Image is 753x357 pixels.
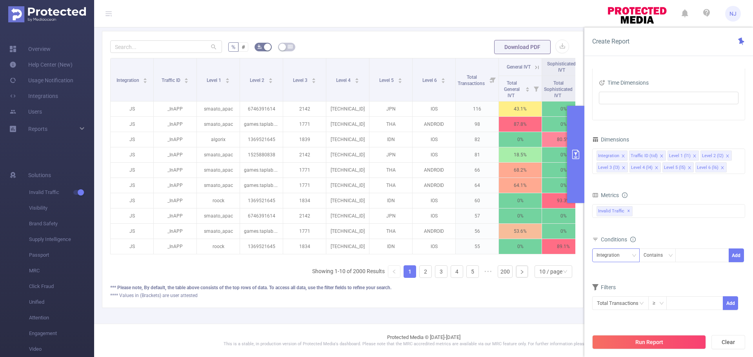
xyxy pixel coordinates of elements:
[293,78,309,83] span: Level 3
[111,208,153,223] p: JS
[197,208,240,223] p: smaato_apac
[435,266,447,277] a: 3
[456,163,498,178] p: 66
[499,163,542,178] p: 68.2%
[644,249,668,262] div: Contains
[392,269,397,274] i: icon: left
[668,150,699,161] li: Level 1 (l1)
[539,266,562,277] div: 10 / page
[422,78,438,83] span: Level 6
[28,167,51,183] span: Solutions
[695,162,727,172] li: Level 6 (l6)
[326,101,369,116] p: [TECHNICAL_ID]
[283,208,326,223] p: 2142
[542,178,585,193] p: 0%
[659,301,664,306] i: icon: down
[525,86,530,91] div: Sort
[668,253,673,259] i: icon: down
[398,77,402,82] div: Sort
[542,117,585,132] p: 0%
[110,284,575,291] div: *** Please note, By default, the table above consists of the top rows of data. To access all data...
[154,239,196,254] p: _InAPP
[268,77,273,82] div: Sort
[111,163,153,178] p: JS
[369,132,412,147] p: IDN
[467,266,478,277] a: 5
[563,269,567,275] i: icon: down
[697,163,718,173] div: Level 6 (l6)
[326,193,369,208] p: [TECHNICAL_ID]
[456,208,498,223] p: 57
[29,310,94,326] span: Attention
[143,77,147,79] i: icon: caret-up
[240,208,283,223] p: 6746391614
[693,154,697,159] i: icon: close
[154,117,196,132] p: _InAPP
[632,253,637,259] i: icon: down
[499,117,542,132] p: 87.8%
[441,77,446,82] div: Sort
[542,193,585,208] p: 93.3%
[311,80,316,82] i: icon: caret-down
[466,265,479,278] li: 5
[499,132,542,147] p: 0%
[326,163,369,178] p: [TECHNICAL_ID]
[413,224,455,239] p: ANDROID
[268,80,273,82] i: icon: caret-down
[111,224,153,239] p: JS
[369,147,412,162] p: JPN
[154,147,196,162] p: _InAPP
[669,151,691,161] div: Level 1 (l1)
[283,193,326,208] p: 1834
[413,163,455,178] p: ANDROID
[404,265,416,278] li: 1
[631,163,653,173] div: Level 4 (l4)
[240,224,283,239] p: games.taplab.thejourney
[336,78,352,83] span: Level 4
[197,163,240,178] p: smaato_apac
[240,163,283,178] p: games.taplab.thejourney
[29,263,94,279] span: MRC
[413,101,455,116] p: IOS
[441,77,445,79] i: icon: caret-up
[9,104,42,120] a: Users
[9,57,73,72] a: Help Center (New)
[369,163,412,178] p: THA
[184,80,189,82] i: icon: caret-down
[702,151,724,161] div: Level 2 (l2)
[29,200,94,216] span: Visibility
[283,117,326,132] p: 1771
[601,236,636,243] span: Conditions
[631,151,658,161] div: Traffic ID (tid)
[231,44,235,50] span: %
[398,80,402,82] i: icon: caret-down
[225,80,229,82] i: icon: caret-down
[504,80,520,98] span: Total General IVT
[28,126,47,132] span: Reports
[723,296,738,310] button: Add
[257,44,262,49] i: icon: bg-colors
[592,38,629,45] span: Create Report
[653,297,661,310] div: ≥
[441,80,445,82] i: icon: caret-down
[494,40,551,54] button: Download PDF
[451,266,463,277] a: 4
[507,64,531,70] span: General IVT
[197,147,240,162] p: smaato_apac
[729,6,737,22] span: NJ
[283,239,326,254] p: 1834
[242,44,245,50] span: #
[250,78,266,83] span: Level 2
[326,117,369,132] p: [TECHNICAL_ID]
[597,150,627,161] li: Integration
[326,208,369,223] p: [TECHNICAL_ID]
[711,335,745,349] button: Clear
[111,147,153,162] p: JS
[688,166,691,170] i: icon: close
[597,249,625,262] div: Integration
[369,239,412,254] p: IDN
[283,147,326,162] p: 2142
[29,232,94,247] span: Supply Intelligence
[516,265,528,278] li: Next Page
[526,89,530,91] i: icon: caret-down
